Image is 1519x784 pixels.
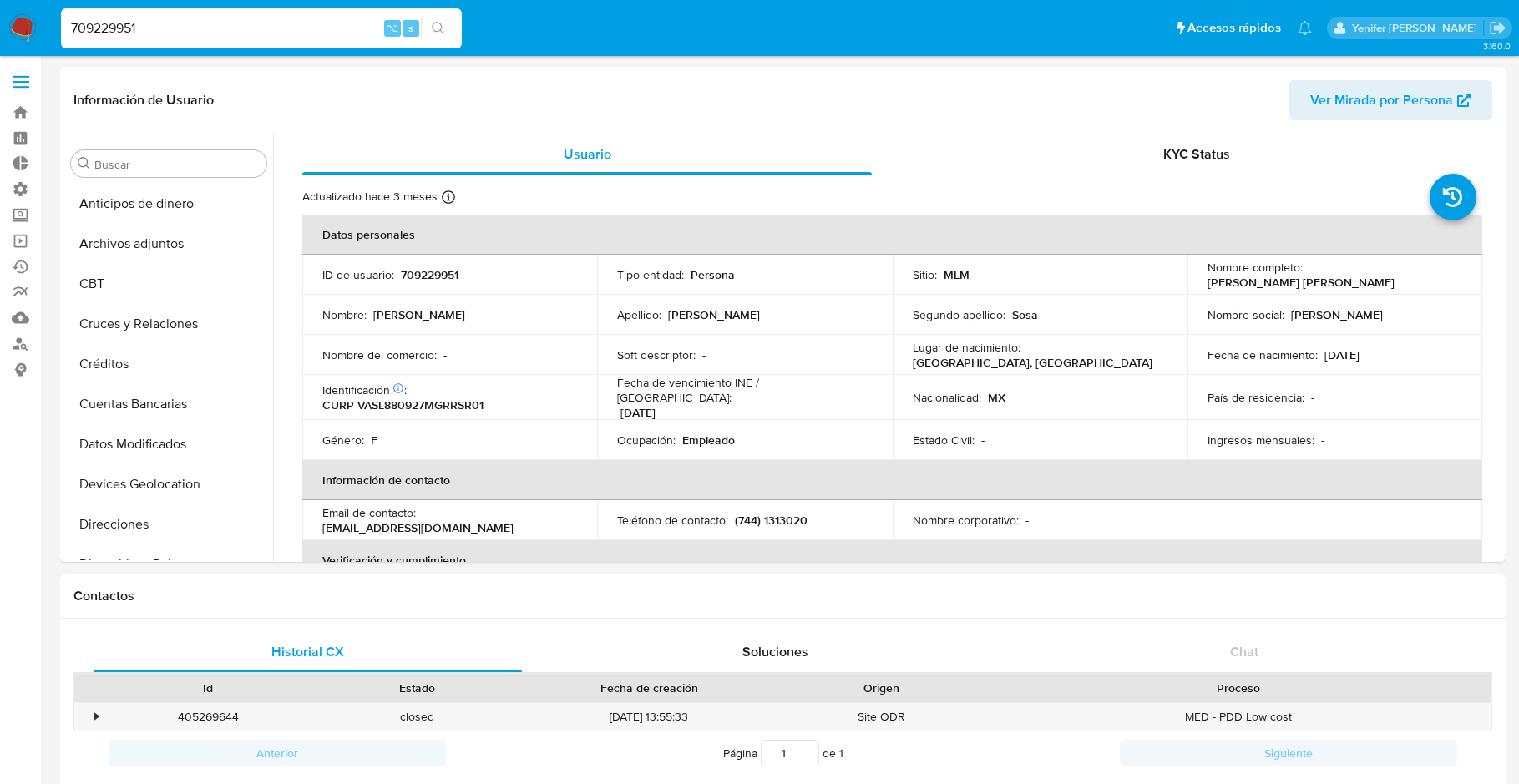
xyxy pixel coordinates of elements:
span: 1 [839,745,843,761]
p: [PERSON_NAME] [1291,307,1383,322]
p: Ingresos mensuales : [1208,432,1314,448]
p: 709229951 [401,267,458,282]
p: (744) 1313020 [735,513,808,528]
p: Nombre corporativo : [913,513,1019,528]
p: Nombre completo : [1208,260,1303,275]
div: [DATE] 13:55:33 [521,703,777,731]
span: Página de [723,740,843,766]
div: Origen [788,680,974,696]
button: Archivos adjuntos [64,224,273,264]
button: Siguiente [1120,740,1457,766]
p: Empleado [682,432,735,448]
div: 405269644 [104,703,312,731]
button: Anterior [109,740,446,766]
div: Estado [324,680,509,696]
div: Id [115,680,301,696]
p: Sitio : [913,267,937,282]
div: • [94,709,99,725]
th: Verificación y cumplimiento [302,540,1482,580]
p: Segundo apellido : [913,307,1005,322]
span: KYC Status [1163,144,1230,164]
p: - [702,347,706,362]
span: ⌥ [386,20,398,36]
span: Accesos rápidos [1187,19,1281,37]
p: Estado Civil : [913,432,975,448]
button: Buscar [78,157,91,170]
button: Ver Mirada por Persona [1289,80,1492,120]
p: [GEOGRAPHIC_DATA], [GEOGRAPHIC_DATA] [913,355,1152,370]
div: Site ODR [777,703,985,731]
span: Chat [1230,642,1258,661]
p: Nombre social : [1208,307,1284,322]
p: [PERSON_NAME] [PERSON_NAME] [1208,275,1395,290]
p: Teléfono de contacto : [617,513,728,528]
p: - [443,347,447,362]
p: Email de contacto : [322,505,416,520]
div: Proceso [997,680,1480,696]
button: Anticipos de dinero [64,184,273,224]
button: Cuentas Bancarias [64,384,273,424]
p: ID de usuario : [322,267,394,282]
p: [DATE] [620,405,656,420]
p: Identificación : [322,382,407,397]
a: Notificaciones [1298,21,1312,35]
button: Datos Modificados [64,424,273,464]
p: Soft descriptor : [617,347,696,362]
p: Género : [322,432,364,448]
button: search-icon [421,17,455,40]
p: - [1025,513,1029,528]
button: CBT [64,264,273,304]
p: [PERSON_NAME] [668,307,760,322]
th: Datos personales [302,215,1482,255]
p: País de residencia : [1208,390,1304,405]
p: Tipo entidad : [617,267,684,282]
a: Salir [1489,19,1506,37]
th: Información de contacto [302,460,1482,500]
span: Ver Mirada por Persona [1310,80,1453,120]
p: [EMAIL_ADDRESS][DOMAIN_NAME] [322,520,514,535]
p: Actualizado hace 3 meses [302,189,438,205]
p: [PERSON_NAME] [373,307,465,322]
button: Direcciones [64,504,273,544]
p: Nombre : [322,307,367,322]
p: Sosa [1012,307,1038,322]
input: Buscar usuario o caso... [61,18,462,39]
p: - [1311,390,1314,405]
button: Devices Geolocation [64,464,273,504]
p: [DATE] [1324,347,1360,362]
h1: Contactos [73,588,1492,604]
p: Fecha de vencimiento INE / [GEOGRAPHIC_DATA] : [617,375,872,405]
span: s [408,20,413,36]
p: MX [988,390,1005,405]
p: CURP VASL880927MGRRSR01 [322,397,484,412]
div: MED - PDD Low cost [985,703,1491,731]
p: - [981,432,985,448]
p: yenifer.pena@mercadolibre.com [1352,20,1483,36]
h1: Información de Usuario [73,92,214,109]
p: F [371,432,377,448]
button: Cruces y Relaciones [64,304,273,344]
p: - [1321,432,1324,448]
div: Fecha de creación [533,680,765,696]
span: Historial CX [271,642,344,661]
span: Usuario [564,144,611,164]
p: Ocupación : [617,432,676,448]
p: Nacionalidad : [913,390,981,405]
span: Soluciones [742,642,808,661]
p: Apellido : [617,307,661,322]
p: Persona [691,267,735,282]
input: Buscar [94,157,260,172]
p: Nombre del comercio : [322,347,437,362]
p: Fecha de nacimiento : [1208,347,1318,362]
button: Créditos [64,344,273,384]
button: Dispositivos Point [64,544,273,584]
p: MLM [944,267,970,282]
div: closed [312,703,521,731]
p: Lugar de nacimiento : [913,340,1020,355]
